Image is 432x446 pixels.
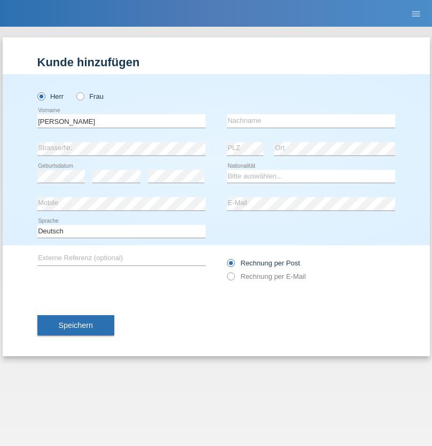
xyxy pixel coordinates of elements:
[227,259,300,267] label: Rechnung per Post
[227,272,306,280] label: Rechnung per E-Mail
[76,92,104,100] label: Frau
[76,92,83,99] input: Frau
[37,56,395,69] h1: Kunde hinzufügen
[227,272,234,286] input: Rechnung per E-Mail
[37,92,64,100] label: Herr
[227,259,234,272] input: Rechnung per Post
[405,10,427,17] a: menu
[411,9,421,19] i: menu
[37,315,114,335] button: Speichern
[37,92,44,99] input: Herr
[59,321,93,330] span: Speichern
